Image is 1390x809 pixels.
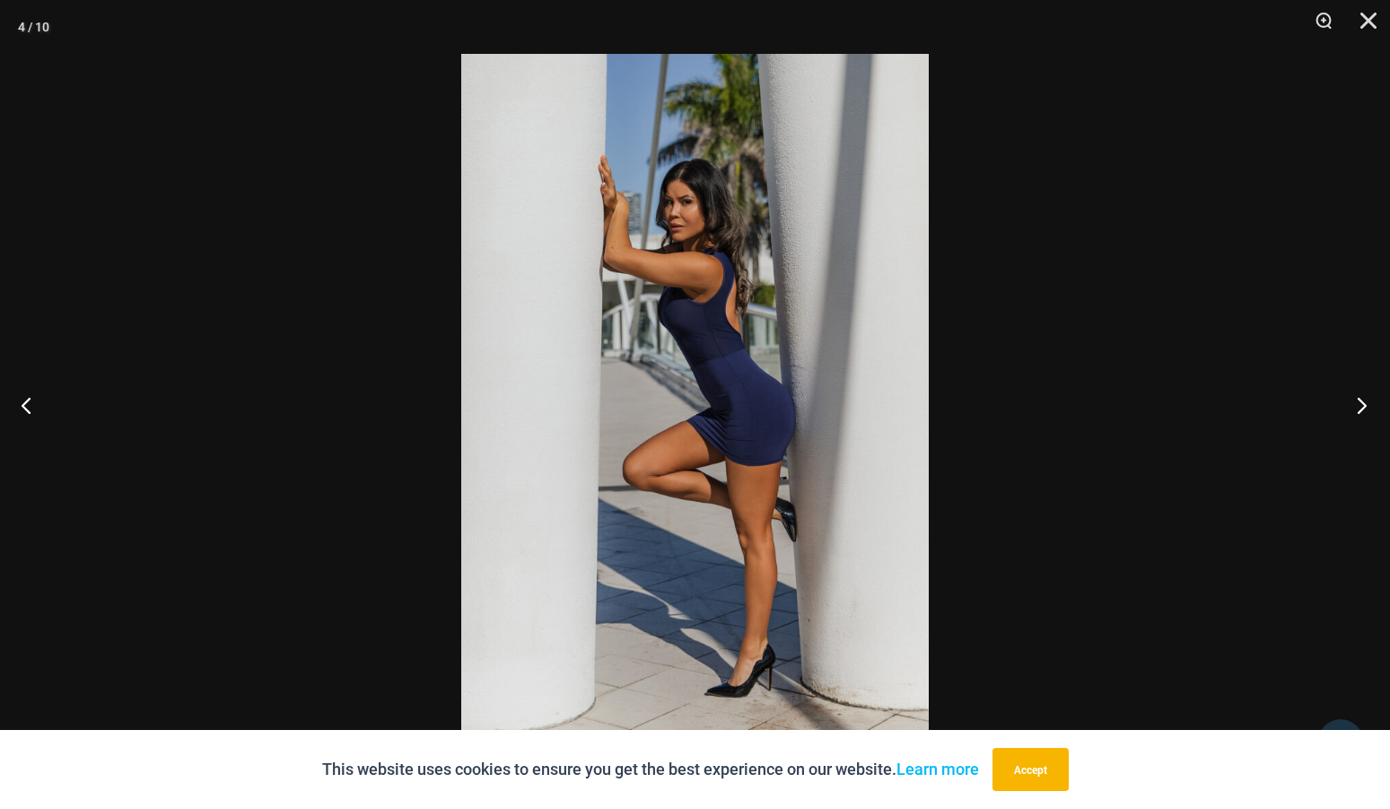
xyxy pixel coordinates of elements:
div: 4 / 10 [18,13,49,40]
p: This website uses cookies to ensure you get the best experience on our website. [322,756,979,783]
button: Next [1323,360,1390,450]
a: Learn more [896,760,979,778]
button: Accept [992,748,1069,791]
img: Desire Me Navy 5192 Dress 04 [461,54,929,755]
